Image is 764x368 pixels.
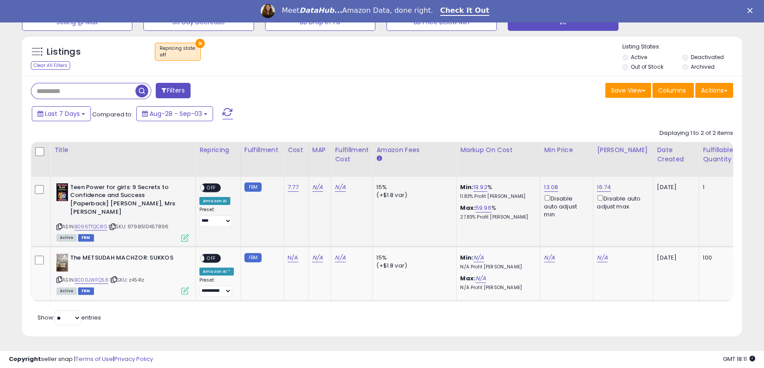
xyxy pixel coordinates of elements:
[300,6,342,15] i: DataHub...
[288,145,305,155] div: Cost
[476,204,491,212] a: 59.96
[622,43,742,51] p: Listing States:
[460,183,473,191] b: Min:
[31,61,70,70] div: Clear All Filters
[460,204,476,212] b: Max:
[156,83,190,98] button: Filters
[199,268,234,275] div: Amazon AI *
[22,13,132,31] button: Selling @ Max
[544,183,558,192] a: 13.08
[56,183,189,241] div: ASIN:
[691,63,715,71] label: Archived
[204,184,218,191] span: OFF
[597,145,649,155] div: [PERSON_NAME]
[110,276,144,283] span: | SKU: z4541z
[460,264,533,270] p: N/A Profit [PERSON_NAME]
[631,53,647,61] label: Active
[460,204,533,220] div: %
[597,193,646,211] div: Disable auto adjust max
[92,110,133,119] span: Compared to:
[544,253,554,262] a: N/A
[460,274,476,283] b: Max:
[544,193,586,219] div: Disable auto adjust min
[460,145,536,155] div: Markup on Cost
[657,183,692,191] div: [DATE]
[56,234,77,242] span: All listings currently available for purchase on Amazon
[508,13,618,31] button: zc
[70,183,177,218] b: Teen Power for girls: 9 Secrets to Confidence and Success [Paperback] [PERSON_NAME], Mrs [PERSON_...
[312,253,323,262] a: N/A
[9,355,153,364] div: seller snap | |
[199,145,237,155] div: Repricing
[376,262,449,270] div: (+$1.8 var)
[78,234,94,242] span: FBM
[457,142,540,177] th: The percentage added to the cost of goods (COGS) that forms the calculator for Min & Max prices.
[376,155,382,163] small: Amazon Fees.
[703,183,730,191] div: 1
[597,253,607,262] a: N/A
[335,253,345,262] a: N/A
[199,277,234,297] div: Preset:
[261,4,275,18] img: Profile image for Georgie
[657,145,695,164] div: Date Created
[265,13,375,31] button: BB Drop in 7d
[605,83,651,98] button: Save View
[723,355,755,363] span: 2025-09-11 18:11 GMT
[695,83,733,98] button: Actions
[9,355,41,363] strong: Copyright
[109,223,169,230] span: | SKU: 9798510457896
[544,145,589,155] div: Min Price
[75,355,113,363] a: Terms of Use
[376,145,453,155] div: Amazon Fees
[460,285,533,291] p: N/A Profit [PERSON_NAME]
[288,183,299,192] a: 7.77
[440,6,490,16] a: Check It Out
[195,39,205,48] button: ×
[691,53,724,61] label: Deactivated
[476,274,486,283] a: N/A
[160,45,196,58] span: Repricing state :
[747,8,756,13] div: Close
[45,109,80,118] span: Last 7 Days
[199,207,234,227] div: Preset:
[473,183,487,192] a: 19.92
[703,254,730,262] div: 100
[312,183,323,192] a: N/A
[56,183,68,201] img: 41TGFRcDb5S._SL40_.jpg
[160,52,196,58] div: off
[56,287,77,295] span: All listings currently available for purchase on Amazon
[631,63,663,71] label: Out of Stock
[658,86,686,95] span: Columns
[244,145,280,155] div: Fulfillment
[386,13,497,31] button: BB Price Below Min
[47,46,81,58] h5: Listings
[75,223,107,230] a: B096TTQC8G
[657,254,692,262] div: [DATE]
[114,355,153,363] a: Privacy Policy
[460,253,473,262] b: Min:
[56,254,189,294] div: ASIN:
[32,106,91,121] button: Last 7 Days
[244,182,262,192] small: FBM
[703,145,733,164] div: Fulfillable Quantity
[376,254,449,262] div: 15%
[473,253,484,262] a: N/A
[199,197,230,205] div: Amazon AI
[70,254,177,264] b: The METSUDAH MACHZOR: SUKKOS
[652,83,694,98] button: Columns
[143,13,254,31] button: 30 Day Decrease
[56,254,68,271] img: 51ZZF+jGlUL._SL40_.jpg
[659,129,733,138] div: Displaying 1 to 2 of 2 items
[376,183,449,191] div: 15%
[288,253,298,262] a: N/A
[282,6,433,15] div: Meet Amazon Data, done right.
[460,183,533,200] div: %
[54,145,192,155] div: Title
[335,183,345,192] a: N/A
[136,106,213,121] button: Aug-28 - Sep-03
[37,313,101,322] span: Show: entries
[460,214,533,220] p: 27.83% Profit [PERSON_NAME]
[376,191,449,199] div: (+$1.8 var)
[204,254,218,262] span: OFF
[312,145,327,155] div: MAP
